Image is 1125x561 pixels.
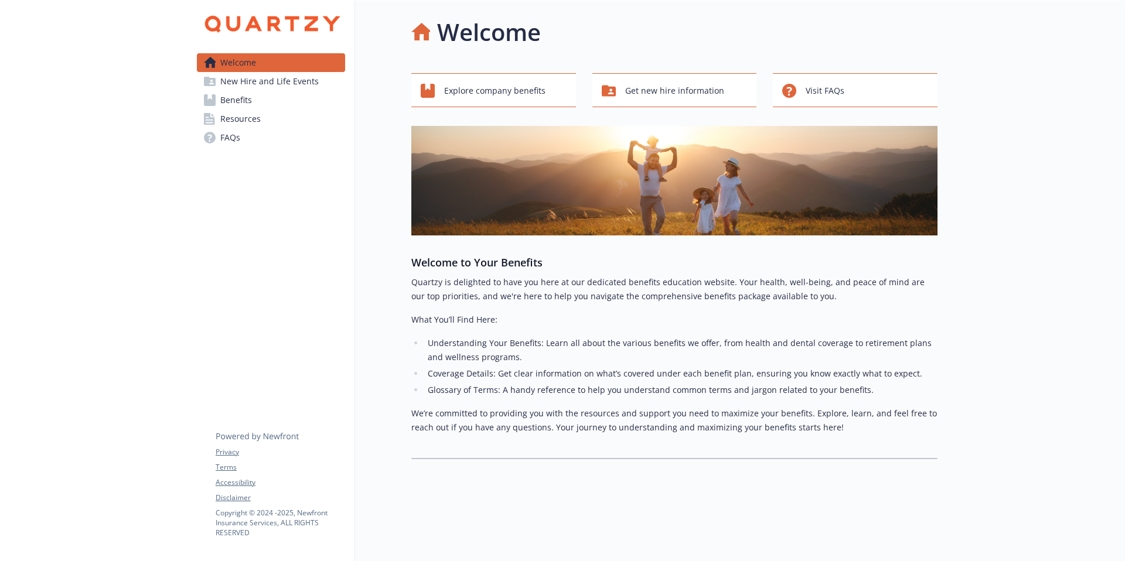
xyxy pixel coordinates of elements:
img: overview page banner [411,126,937,235]
a: FAQs [197,128,345,147]
span: Benefits [220,91,252,110]
a: Accessibility [216,477,345,488]
p: Copyright © 2024 - 2025 , Newfront Insurance Services, ALL RIGHTS RESERVED [216,508,345,538]
h3: Welcome to Your Benefits [411,254,937,271]
p: What You’ll Find Here: [411,313,937,327]
li: Coverage Details: Get clear information on what’s covered under each benefit plan, ensuring you k... [424,367,937,381]
span: Resources [220,110,261,128]
span: Welcome [220,53,256,72]
a: New Hire and Life Events [197,72,345,91]
h1: Welcome [437,15,541,50]
span: Visit FAQs [806,80,844,102]
a: Welcome [197,53,345,72]
button: Explore company benefits [411,73,576,107]
button: Visit FAQs [773,73,937,107]
li: Understanding Your Benefits: Learn all about the various benefits we offer, from health and denta... [424,336,937,364]
span: Get new hire information [625,80,724,102]
a: Resources [197,110,345,128]
a: Terms [216,462,345,473]
span: FAQs [220,128,240,147]
span: Explore company benefits [444,80,546,102]
a: Privacy [216,447,345,457]
a: Disclaimer [216,492,345,503]
p: We’re committed to providing you with the resources and support you need to maximize your benefit... [411,406,937,435]
button: Get new hire information [592,73,757,107]
a: Benefits [197,91,345,110]
p: Quartzy is delighted to have you here at our dedicated benefits education website. Your health, w... [411,275,937,303]
span: New Hire and Life Events [220,72,319,91]
li: Glossary of Terms: A handy reference to help you understand common terms and jargon related to yo... [424,383,937,397]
